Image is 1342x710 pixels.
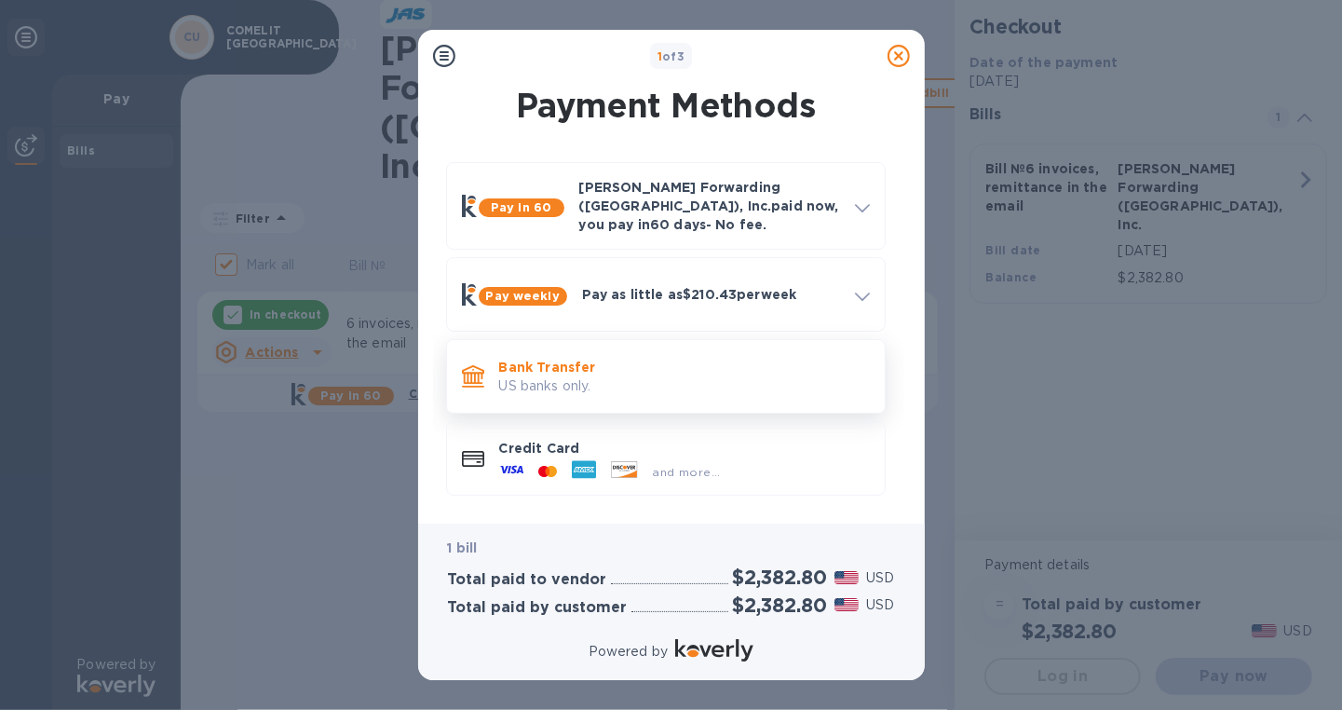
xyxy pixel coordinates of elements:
h3: Total paid by customer [448,599,628,617]
p: US banks only. [499,376,870,396]
p: [PERSON_NAME] Forwarding ([GEOGRAPHIC_DATA]), Inc. paid now, you pay in 60 days - No fee. [579,178,840,234]
h2: $2,382.80 [732,594,826,617]
p: USD [866,595,894,615]
img: USD [834,571,860,584]
p: Pay as little as $210.43 per week [582,285,840,304]
b: Pay in 60 [491,200,551,214]
span: 1 [657,49,662,63]
p: Credit Card [499,439,870,457]
h3: Total paid to vendor [448,571,607,589]
p: Powered by [589,642,668,662]
b: Pay weekly [486,289,560,303]
span: and more... [653,465,721,479]
h2: $2,382.80 [732,566,826,589]
b: of 3 [657,49,685,63]
img: USD [834,598,860,611]
p: Bank Transfer [499,358,870,376]
b: 1 bill [448,540,478,555]
img: Logo [675,639,753,662]
p: USD [866,568,894,588]
h1: Payment Methods [442,86,889,125]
